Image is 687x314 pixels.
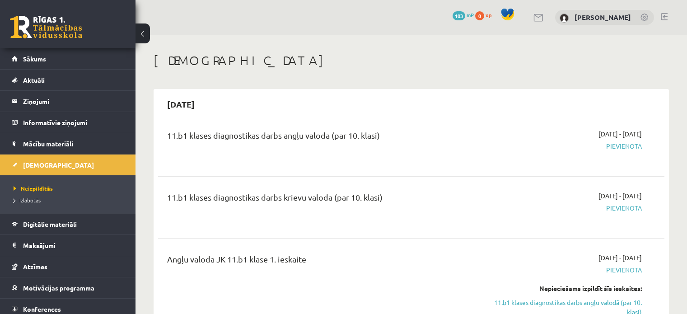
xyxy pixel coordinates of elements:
[23,76,45,84] span: Aktuāli
[14,185,53,192] span: Neizpildītās
[23,161,94,169] span: [DEMOGRAPHIC_DATA]
[453,11,465,20] span: 103
[560,14,569,23] img: Marta Broka
[158,94,204,115] h2: [DATE]
[23,140,73,148] span: Mācību materiāli
[598,191,642,201] span: [DATE] - [DATE]
[12,112,124,133] a: Informatīvie ziņojumi
[10,16,82,38] a: Rīgas 1. Tālmācības vidusskola
[12,70,124,90] a: Aktuāli
[598,129,642,139] span: [DATE] - [DATE]
[23,235,124,256] legend: Maksājumi
[167,129,479,146] div: 11.b1 klases diagnostikas darbs angļu valodā (par 10. klasi)
[167,191,479,208] div: 11.b1 klases diagnostikas darbs krievu valodā (par 10. klasi)
[575,13,631,22] a: [PERSON_NAME]
[12,155,124,175] a: [DEMOGRAPHIC_DATA]
[467,11,474,19] span: mP
[23,55,46,63] span: Sākums
[475,11,496,19] a: 0 xp
[12,235,124,256] a: Maksājumi
[598,253,642,262] span: [DATE] - [DATE]
[14,197,41,204] span: Izlabotās
[453,11,474,19] a: 103 mP
[12,48,124,69] a: Sākums
[23,91,124,112] legend: Ziņojumi
[12,214,124,234] a: Digitālie materiāli
[23,284,94,292] span: Motivācijas programma
[12,277,124,298] a: Motivācijas programma
[493,141,642,151] span: Pievienota
[23,112,124,133] legend: Informatīvie ziņojumi
[12,133,124,154] a: Mācību materiāli
[486,11,491,19] span: xp
[14,196,126,204] a: Izlabotās
[12,256,124,277] a: Atzīmes
[23,220,77,228] span: Digitālie materiāli
[12,91,124,112] a: Ziņojumi
[493,265,642,275] span: Pievienota
[475,11,484,20] span: 0
[167,253,479,270] div: Angļu valoda JK 11.b1 klase 1. ieskaite
[154,53,669,68] h1: [DEMOGRAPHIC_DATA]
[23,305,61,313] span: Konferences
[493,284,642,293] div: Nepieciešams izpildīt šīs ieskaites:
[14,184,126,192] a: Neizpildītās
[493,203,642,213] span: Pievienota
[23,262,47,271] span: Atzīmes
